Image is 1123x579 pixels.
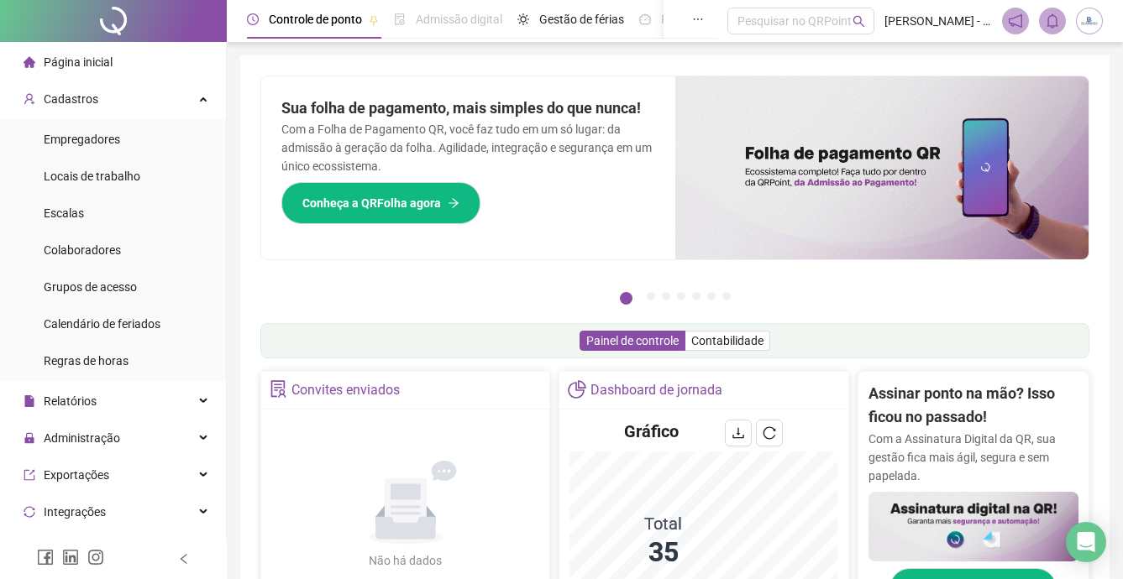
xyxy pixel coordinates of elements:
span: user-add [24,93,35,105]
span: Admissão digital [416,13,502,26]
div: Dashboard de jornada [590,376,722,404]
span: Controle de ponto [269,13,362,26]
h2: Assinar ponto na mão? Isso ficou no passado! [868,382,1078,430]
div: Não há dados [328,551,483,570]
span: linkedin [62,549,79,566]
button: 6 [707,292,716,300]
span: [PERSON_NAME] - BDL ENGENHARIA [884,12,992,30]
span: sync [24,506,35,518]
span: search [853,15,865,28]
span: file-done [394,13,406,25]
img: banner%2F8d14a306-6205-4263-8e5b-06e9a85ad873.png [675,76,1089,259]
span: Exportações [44,468,109,482]
img: banner%2F02c71560-61a6-44d4-94b9-c8ab97240462.png [868,492,1078,561]
span: clock-circle [247,13,259,25]
span: Administração [44,431,120,445]
span: dashboard [639,13,651,25]
span: Painel de controle [586,334,679,347]
span: Colaboradores [44,243,121,257]
div: Convites enviados [291,376,400,404]
span: Relatórios [44,394,97,408]
button: 1 [620,292,632,305]
p: Com a Assinatura Digital da QR, sua gestão fica mais ágil, segura e sem papelada. [868,430,1078,485]
button: 5 [692,292,701,300]
span: reload [763,426,776,440]
span: Regras de horas [44,354,129,368]
h4: Gráfico [624,420,679,443]
span: instagram [87,549,104,566]
span: bell [1045,13,1060,29]
button: 7 [722,292,731,300]
span: Contabilidade [691,334,764,347]
p: Com a Folha de Pagamento QR, você faz tudo em um só lugar: da admissão à geração da folha. Agilid... [281,120,655,175]
span: Escalas [44,206,84,220]
span: sun [517,13,529,25]
span: pie-chart [568,380,585,398]
button: 4 [677,292,685,300]
img: 25087 [1077,8,1102,34]
span: lock [24,432,35,444]
button: 2 [647,292,655,300]
span: notification [1008,13,1023,29]
span: Integrações [44,505,106,519]
span: facebook [37,549,54,566]
span: home [24,56,35,68]
span: export [24,469,35,481]
button: 3 [662,292,670,300]
span: Calendário de feriados [44,317,160,331]
span: Conheça a QRFolha agora [302,194,441,212]
span: solution [270,380,287,398]
span: download [732,426,745,440]
span: Empregadores [44,133,120,146]
span: ellipsis [692,13,704,25]
h2: Sua folha de pagamento, mais simples do que nunca! [281,96,655,120]
span: Painel do DP [661,13,727,26]
span: Grupos de acesso [44,280,137,294]
span: left [178,553,190,565]
button: Conheça a QRFolha agora [281,182,480,224]
span: Cadastros [44,92,98,106]
span: file [24,395,35,407]
span: Página inicial [44,55,113,69]
span: Locais de trabalho [44,170,140,183]
div: Open Intercom Messenger [1066,522,1106,562]
span: Gestão de férias [539,13,624,26]
span: arrow-right [448,197,459,209]
span: pushpin [369,15,379,25]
